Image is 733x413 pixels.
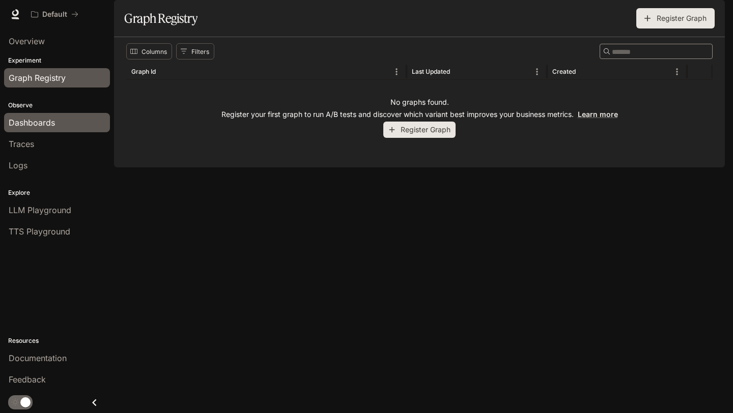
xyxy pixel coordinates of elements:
button: Select columns [126,43,172,60]
p: Default [42,10,67,19]
div: Created [552,68,576,75]
button: Sort [157,64,172,79]
button: Menu [529,64,545,79]
button: Show filters [176,43,214,60]
button: Register Graph [636,8,715,28]
p: Register your first graph to run A/B tests and discover which variant best improves your business... [221,109,618,120]
button: Menu [669,64,685,79]
a: Learn more [578,110,618,119]
button: All workspaces [26,4,83,24]
button: Sort [577,64,592,79]
p: No graphs found. [390,97,449,107]
div: Search [600,44,713,59]
button: Menu [389,64,404,79]
h1: Graph Registry [124,8,198,28]
div: Last Updated [412,68,450,75]
div: Graph Id [131,68,156,75]
button: Register Graph [383,122,456,138]
button: Sort [451,64,466,79]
